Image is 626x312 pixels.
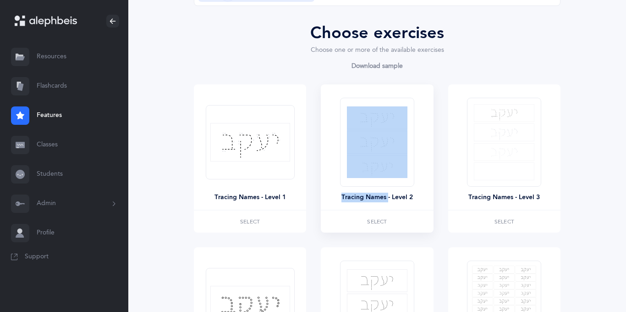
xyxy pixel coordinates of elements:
div: Tracing Names - Level 3 [468,193,540,202]
a: Download sample [351,62,403,73]
span: Select [494,219,514,224]
div: Tracing Names - Level 2 [341,193,413,202]
img: tracing-names-level-1.svg [210,123,290,162]
span: Support [25,252,49,262]
div: Choose exercises [194,21,560,45]
div: Choose one or more of the available exercises [194,45,560,55]
span: Select [240,219,260,224]
span: Select [367,219,387,224]
div: Tracing Names - Level 1 [214,193,286,202]
img: tracing-names-level-3.svg [474,104,534,180]
img: tracing-names-level-2.svg [347,106,407,178]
